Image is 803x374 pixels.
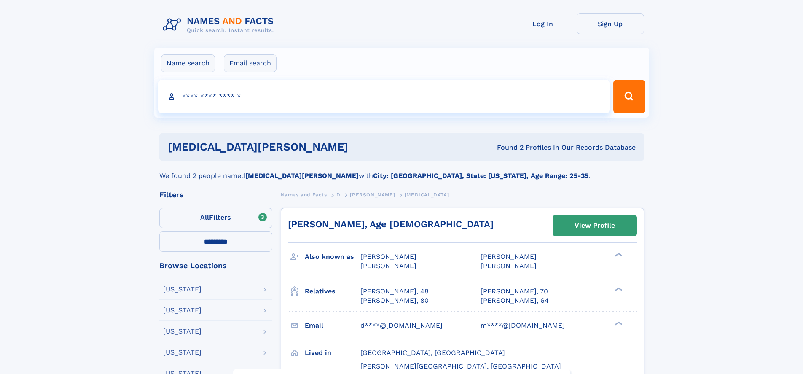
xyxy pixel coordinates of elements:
button: Search Button [613,80,645,113]
span: [GEOGRAPHIC_DATA], [GEOGRAPHIC_DATA] [360,349,505,357]
a: [PERSON_NAME], 64 [481,296,549,305]
div: [US_STATE] [163,349,201,356]
h1: [MEDICAL_DATA][PERSON_NAME] [168,142,423,152]
div: View Profile [575,216,615,235]
a: Sign Up [577,13,644,34]
b: [MEDICAL_DATA][PERSON_NAME] [245,172,359,180]
a: [PERSON_NAME], 48 [360,287,429,296]
label: Name search [161,54,215,72]
span: [PERSON_NAME] [481,253,537,261]
div: Filters [159,191,272,199]
div: [US_STATE] [163,286,201,293]
img: Logo Names and Facts [159,13,281,36]
div: We found 2 people named with . [159,161,644,181]
h3: Lived in [305,346,360,360]
span: All [200,213,209,221]
div: [US_STATE] [163,328,201,335]
span: [PERSON_NAME][GEOGRAPHIC_DATA], [GEOGRAPHIC_DATA] [360,362,561,370]
span: [MEDICAL_DATA] [405,192,449,198]
span: [PERSON_NAME] [481,262,537,270]
a: [PERSON_NAME], 70 [481,287,548,296]
a: [PERSON_NAME], 80 [360,296,429,305]
span: [PERSON_NAME] [360,262,416,270]
span: [PERSON_NAME] [350,192,395,198]
a: [PERSON_NAME] [350,189,395,200]
span: [PERSON_NAME] [360,253,416,261]
label: Filters [159,208,272,228]
a: [PERSON_NAME], Age [DEMOGRAPHIC_DATA] [288,219,494,229]
div: ❯ [613,286,623,292]
div: Browse Locations [159,262,272,269]
div: ❯ [613,320,623,326]
a: Names and Facts [281,189,327,200]
label: Email search [224,54,277,72]
input: search input [158,80,610,113]
h3: Email [305,318,360,333]
h3: Also known as [305,250,360,264]
a: D [336,189,341,200]
div: [US_STATE] [163,307,201,314]
div: ❯ [613,252,623,258]
div: Found 2 Profiles In Our Records Database [422,143,636,152]
b: City: [GEOGRAPHIC_DATA], State: [US_STATE], Age Range: 25-35 [373,172,588,180]
a: Log In [509,13,577,34]
span: D [336,192,341,198]
h3: Relatives [305,284,360,299]
a: View Profile [553,215,636,236]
